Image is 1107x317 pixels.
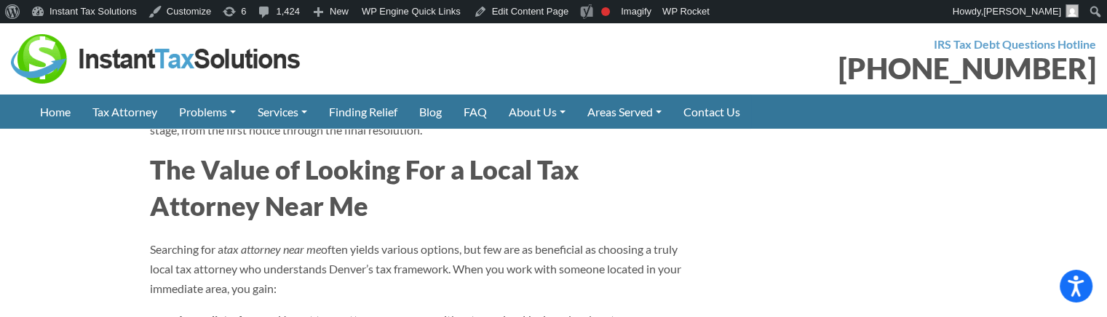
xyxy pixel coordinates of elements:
em: tax attorney near me [223,242,321,256]
a: Problems [168,95,247,129]
a: Services [247,95,318,129]
a: About Us [498,95,576,129]
img: Instant Tax Solutions Logo [11,34,302,84]
h2: The Value of Looking For a Local Tax Attorney Near Me [150,151,681,225]
strong: IRS Tax Debt Questions Hotline [934,37,1096,51]
a: Instant Tax Solutions Logo [11,50,302,64]
a: Contact Us [672,95,751,129]
div: [PHONE_NUMBER] [565,54,1097,83]
p: Searching for a often yields various options, but few are as beneficial as choosing a truly local... [150,239,681,299]
span: [PERSON_NAME] [983,6,1061,17]
a: Areas Served [576,95,672,129]
a: Tax Attorney [82,95,168,129]
a: Home [29,95,82,129]
a: Blog [408,95,453,129]
div: Focus keyphrase not set [601,7,610,16]
a: Finding Relief [318,95,408,129]
a: FAQ [453,95,498,129]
